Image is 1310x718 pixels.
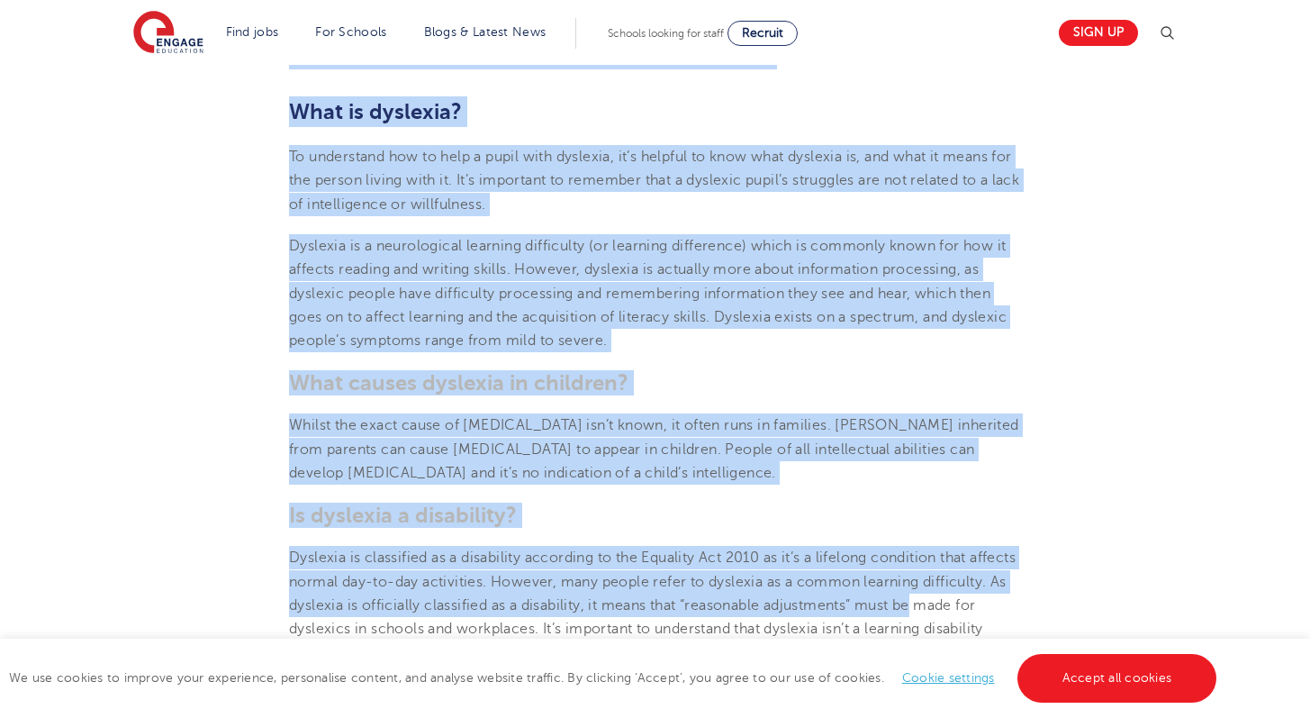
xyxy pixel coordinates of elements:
span: To understand how to help a pupil with dyslexia, it’s helpful to know what dyslexia is, and what ... [289,149,1019,213]
span: We use cookies to improve your experience, personalise content, and analyse website traffic. By c... [9,671,1221,685]
a: Blogs & Latest News [424,25,547,39]
span: Schools looking for staff [608,27,724,40]
img: Engage Education [133,11,203,56]
a: Recruit [727,21,798,46]
a: Cookie settings [902,671,995,685]
b: What causes dyslexia in children? [289,370,628,395]
a: Sign up [1059,20,1138,46]
span: Dyslexia is classified as a disability according to the Equality Act 2010 as it’s a lifelong cond... [289,550,1016,660]
span: Whilst the exact cause of [MEDICAL_DATA] isn’t known, it often runs in families. [PERSON_NAME] in... [289,417,1019,481]
span: Dyslexia is a neurological learning difficulty (or learning difference) which is commonly known f... [289,238,1007,349]
a: For Schools [315,25,386,39]
span: Recruit [742,26,783,40]
a: Accept all cookies [1017,654,1217,703]
b: Is dyslexia a disability? [289,503,517,528]
a: Find jobs [226,25,279,39]
b: What is dyslexia? [289,99,462,124]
